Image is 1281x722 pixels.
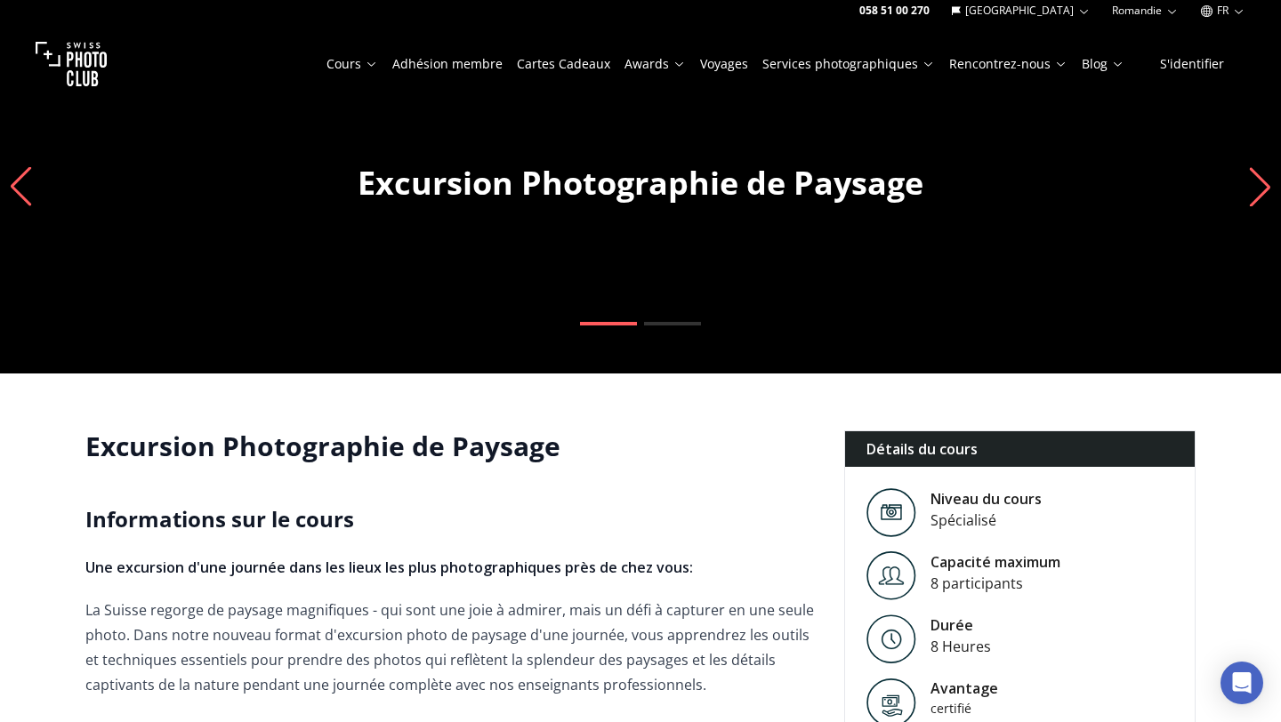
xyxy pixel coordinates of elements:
[931,636,991,657] div: 8 Heures
[1082,55,1124,73] a: Blog
[866,488,916,537] img: Level
[85,598,816,697] p: La Suisse regorge de paysage magnifiques - qui sont une joie à admirer, mais un défi à capturer e...
[700,55,748,73] a: Voyages
[866,614,916,663] img: Level
[845,431,1195,467] div: Détails du cours
[319,52,385,76] button: Cours
[617,52,693,76] button: Awards
[755,52,942,76] button: Services photographiques
[931,551,1060,573] div: Capacité maximum
[942,52,1075,76] button: Rencontrez-nous
[931,699,1082,718] div: certifié
[85,430,816,462] h1: Excursion Photographie de Paysage
[866,551,916,600] img: Level
[517,55,610,73] a: Cartes Cadeaux
[385,52,510,76] button: Adhésion membre
[859,4,930,18] a: 058 51 00 270
[931,573,1060,594] div: 8 participants
[949,55,1067,73] a: Rencontrez-nous
[1075,52,1132,76] button: Blog
[1139,52,1245,76] button: S'identifier
[931,678,1082,699] div: Avantage
[762,55,935,73] a: Services photographiques
[1221,662,1263,704] div: Open Intercom Messenger
[326,55,378,73] a: Cours
[624,55,686,73] a: Awards
[931,614,991,636] div: Durée
[36,28,107,100] img: Swiss photo club
[931,488,1042,509] div: Niveau du cours
[510,52,617,76] button: Cartes Cadeaux
[85,505,816,533] h2: Informations sur le cours
[392,55,503,73] a: Adhésion membre
[693,52,755,76] button: Voyages
[85,558,693,577] strong: Une excursion d'une journée dans les lieux les plus photographiques près de chez vous:
[931,509,1042,531] div: Spécialisé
